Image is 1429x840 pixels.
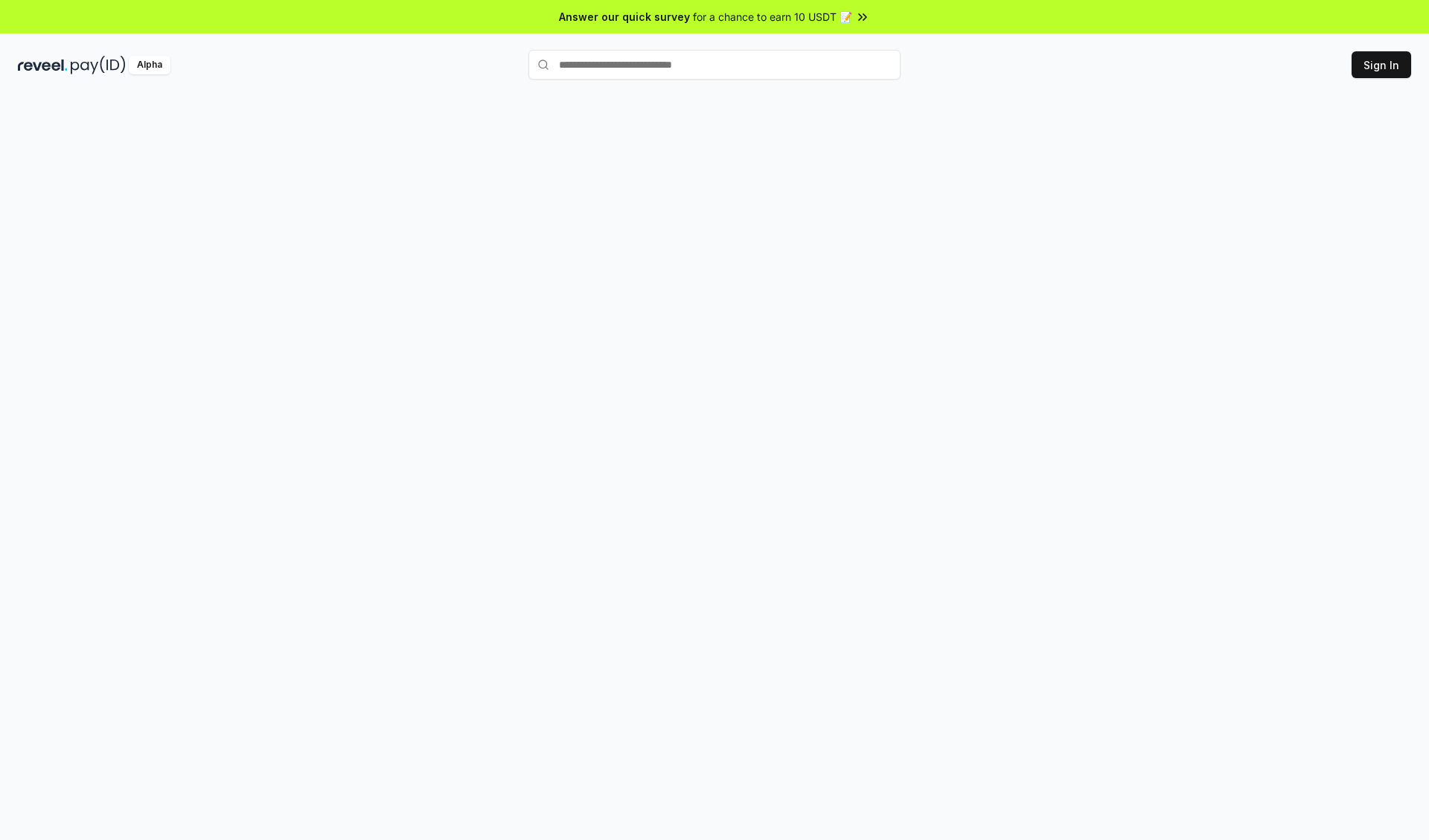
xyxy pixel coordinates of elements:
div: Alpha [129,56,170,74]
button: Sign In [1352,51,1411,78]
img: pay_id [71,56,126,74]
span: Answer our quick survey [559,9,690,25]
span: for a chance to earn 10 USDT 📝 [693,9,852,25]
img: reveel_dark [18,56,68,74]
